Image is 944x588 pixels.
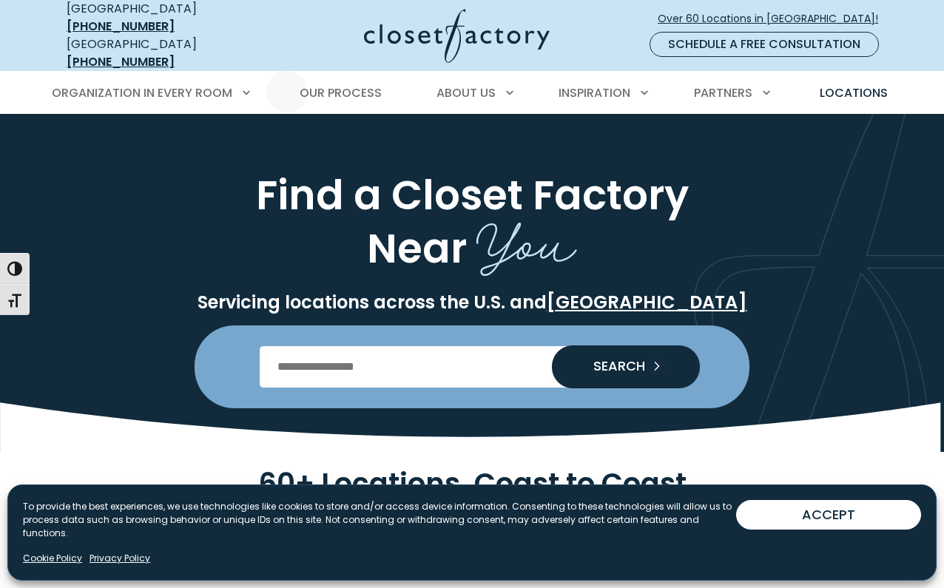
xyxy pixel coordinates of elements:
span: 60+ Locations, Coast to Coast [258,464,687,503]
span: SEARCH [581,359,645,373]
span: Near [367,220,467,277]
button: Search our Nationwide Locations [552,345,700,388]
a: Over 60 Locations in [GEOGRAPHIC_DATA]! [657,6,891,32]
span: About Us [436,84,496,101]
span: Over 60 Locations in [GEOGRAPHIC_DATA]! [658,11,890,27]
span: Partners [694,84,752,101]
span: Find a Closet Factory [256,166,689,223]
a: [GEOGRAPHIC_DATA] [547,290,747,314]
span: Our Process [300,84,382,101]
p: Servicing locations across the U.S. and [64,291,880,314]
a: [PHONE_NUMBER] [67,18,175,35]
a: Schedule a Free Consultation [650,32,879,57]
nav: Primary Menu [41,72,903,114]
span: Inspiration [559,84,630,101]
p: To provide the best experiences, we use technologies like cookies to store and/or access device i... [23,500,736,540]
span: Organization in Every Room [52,84,232,101]
a: [PHONE_NUMBER] [67,53,175,70]
button: ACCEPT [736,500,921,530]
a: Cookie Policy [23,552,82,565]
a: Privacy Policy [90,552,150,565]
span: Locations [820,84,888,101]
span: You [476,196,577,281]
input: Enter Postal Code [260,346,685,388]
div: [GEOGRAPHIC_DATA] [67,36,248,71]
img: Closet Factory Logo [364,9,550,63]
